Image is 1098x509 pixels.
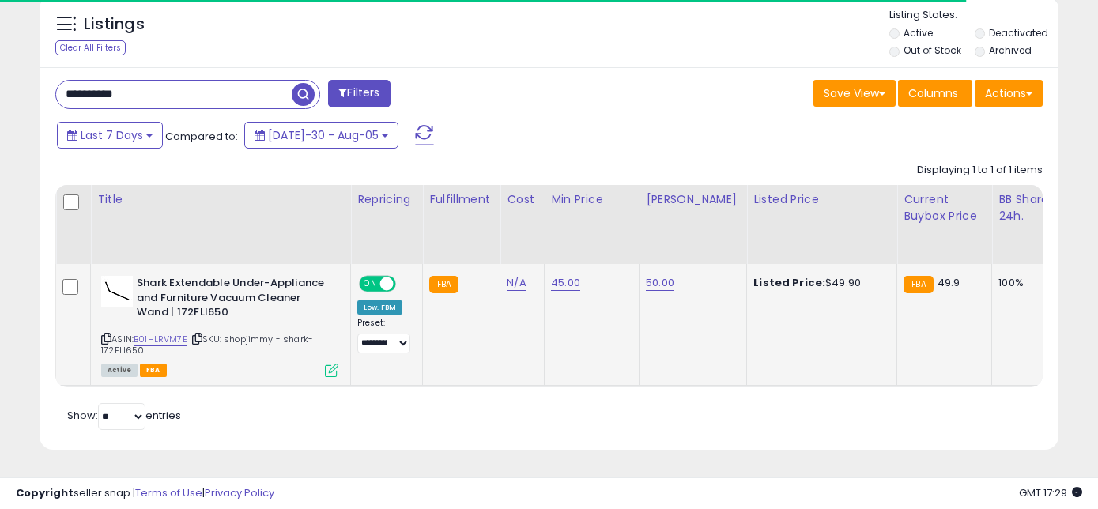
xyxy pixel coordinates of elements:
div: Clear All Filters [55,40,126,55]
div: [PERSON_NAME] [646,191,740,208]
p: Listing States: [889,8,1058,23]
label: Archived [989,43,1032,57]
div: seller snap | | [16,486,274,501]
div: Fulfillment [429,191,493,208]
a: Privacy Policy [205,485,274,500]
div: Min Price [551,191,632,208]
b: Shark Extendable Under-Appliance and Furniture Vacuum Cleaner Wand | 172FLI650 [137,276,329,324]
div: 100% [998,276,1051,290]
button: [DATE]-30 - Aug-05 [244,122,398,149]
label: Active [904,26,933,40]
span: Show: entries [67,408,181,423]
a: Terms of Use [135,485,202,500]
button: Last 7 Days [57,122,163,149]
div: Title [97,191,344,208]
span: Compared to: [165,129,238,144]
div: Preset: [357,318,410,353]
label: Deactivated [989,26,1048,40]
span: Last 7 Days [81,127,143,143]
div: $49.90 [753,276,885,290]
small: FBA [429,276,458,293]
div: Repricing [357,191,416,208]
a: 50.00 [646,275,674,291]
a: 45.00 [551,275,580,291]
span: | SKU: shopjimmy - shark-172FLI650 [101,333,313,356]
span: 2025-08-13 17:29 GMT [1019,485,1082,500]
label: Out of Stock [904,43,961,57]
a: N/A [507,275,526,291]
span: [DATE]-30 - Aug-05 [268,127,379,143]
div: ASIN: [101,276,338,375]
button: Save View [813,80,896,107]
span: All listings currently available for purchase on Amazon [101,364,138,377]
div: Cost [507,191,538,208]
span: Columns [908,85,958,101]
div: Current Buybox Price [904,191,985,224]
div: BB Share 24h. [998,191,1056,224]
span: FBA [140,364,167,377]
button: Actions [975,80,1043,107]
b: Listed Price: [753,275,825,290]
h5: Listings [84,13,145,36]
span: OFF [394,277,419,291]
button: Columns [898,80,972,107]
small: FBA [904,276,933,293]
img: 31-I6X703SL._SL40_.jpg [101,276,133,307]
a: B01HLRVM7E [134,333,187,346]
span: ON [360,277,380,291]
strong: Copyright [16,485,74,500]
div: Low. FBM [357,300,402,315]
div: Listed Price [753,191,890,208]
div: Displaying 1 to 1 of 1 items [917,163,1043,178]
button: Filters [328,80,390,107]
span: 49.9 [938,275,960,290]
